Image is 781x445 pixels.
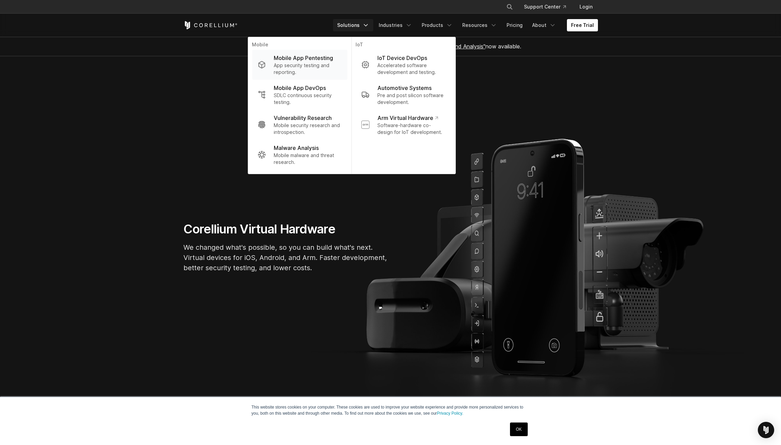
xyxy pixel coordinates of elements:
[252,110,347,140] a: Vulnerability Research Mobile security research and introspection.
[252,404,530,416] p: This website stores cookies on your computer. These cookies are used to improve your website expe...
[274,122,342,136] p: Mobile security research and introspection.
[567,19,598,31] a: Free Trial
[519,1,571,13] a: Support Center
[356,80,451,110] a: Automotive Systems Pre and post silicon software development.
[274,92,342,106] p: SDLC continuous security testing.
[183,21,238,29] a: Corellium Home
[504,1,516,13] button: Search
[418,19,457,31] a: Products
[437,411,463,416] a: Privacy Policy.
[377,122,446,136] p: Software-hardware co-design for IoT development.
[274,144,319,152] p: Malware Analysis
[183,221,388,237] h1: Corellium Virtual Hardware
[510,423,527,436] a: OK
[274,114,332,122] p: Vulnerability Research
[252,41,347,50] p: Mobile
[356,110,451,140] a: Arm Virtual Hardware Software-hardware co-design for IoT development.
[274,84,326,92] p: Mobile App DevOps
[252,80,347,110] a: Mobile App DevOps SDLC continuous security testing.
[274,54,333,62] p: Mobile App Pentesting
[274,152,342,166] p: Mobile malware and threat research.
[502,19,527,31] a: Pricing
[758,422,774,438] div: Open Intercom Messenger
[377,54,427,62] p: IoT Device DevOps
[333,19,373,31] a: Solutions
[458,19,501,31] a: Resources
[375,19,416,31] a: Industries
[377,62,446,76] p: Accelerated software development and testing.
[377,92,446,106] p: Pre and post silicon software development.
[252,140,347,170] a: Malware Analysis Mobile malware and threat research.
[252,50,347,80] a: Mobile App Pentesting App security testing and reporting.
[183,242,388,273] p: We changed what's possible, so you can build what's next. Virtual devices for iOS, Android, and A...
[333,19,598,31] div: Navigation Menu
[356,41,451,50] p: IoT
[356,50,451,80] a: IoT Device DevOps Accelerated software development and testing.
[528,19,560,31] a: About
[377,114,438,122] p: Arm Virtual Hardware
[274,62,342,76] p: App security testing and reporting.
[377,84,432,92] p: Automotive Systems
[574,1,598,13] a: Login
[498,1,598,13] div: Navigation Menu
